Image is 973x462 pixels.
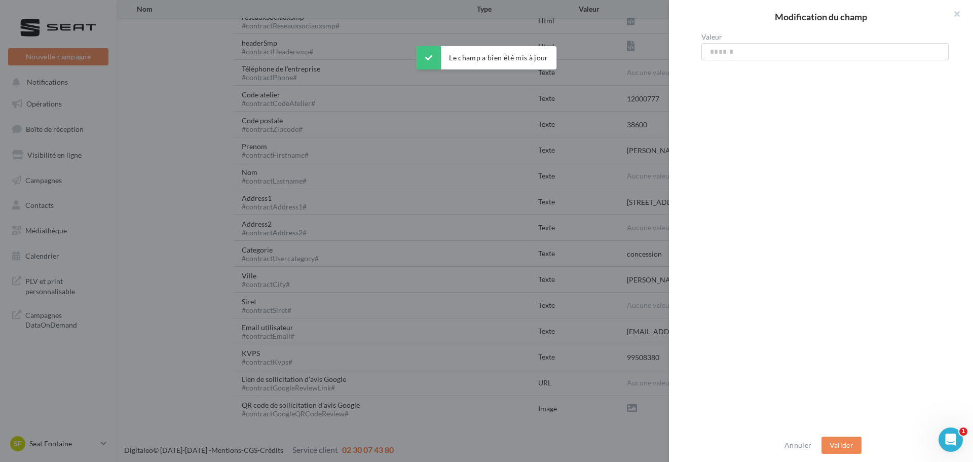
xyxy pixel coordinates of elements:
[939,428,963,452] iframe: Intercom live chat
[821,437,862,454] button: Valider
[780,439,815,451] button: Annuler
[417,46,556,69] div: Le champ a bien été mis à jour
[701,33,949,41] label: Valeur
[685,12,957,21] h2: Modification du champ
[959,428,967,436] span: 1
